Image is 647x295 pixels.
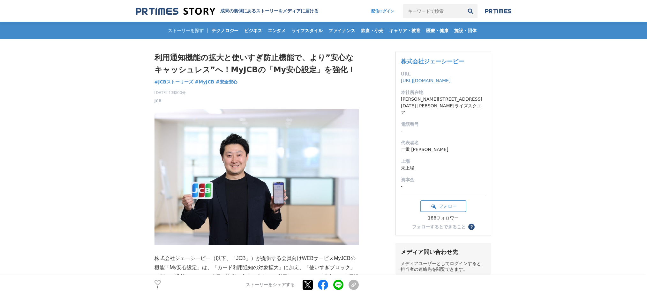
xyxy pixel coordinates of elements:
[387,22,423,39] a: キャリア・教育
[154,109,359,245] img: thumbnail_9fc79d80-737b-11f0-a95f-61df31054317.jpg
[401,140,486,146] dt: 代表者名
[154,254,359,291] p: 株式会社ジェーシービー（以下、「JCB」）が提供する会員向けWEBサービスMyJCBの機能「My安心設定」は、「カード利用通知の対象拡大」に加え、「使いすぎブロック」を新たに搭載しました。会員の...
[242,28,265,33] span: ビジネス
[220,8,319,14] h2: 成果の裏側にあるストーリーをメディアに届ける
[154,90,186,96] span: [DATE] 13時00分
[424,22,451,39] a: 医療・健康
[154,52,359,76] h1: 利用通知機能の拡大と使いすぎ防止機能で、より”安心なキャッシュレス”へ！MyJCBの「My安心設定」を強化！
[401,121,486,128] dt: 電話番号
[326,22,358,39] a: ファイナンス
[469,225,474,229] span: ？
[209,28,241,33] span: テクノロジー
[468,224,475,230] button: ？
[216,79,237,85] a: #安全安心
[452,28,479,33] span: 施設・団体
[365,4,401,18] a: 配信ログイン
[358,28,386,33] span: 飲食・小売
[246,282,295,288] p: ストーリーをシェアする
[209,22,241,39] a: テクノロジー
[401,89,486,96] dt: 本社所在地
[420,215,466,221] div: 188フォロワー
[289,22,325,39] a: ライフスタイル
[401,71,486,77] dt: URL
[401,128,486,134] dd: -
[401,58,464,65] a: 株式会社ジェーシービー
[195,79,214,85] a: #MyJCB
[136,7,319,16] a: 成果の裏側にあるストーリーをメディアに届ける 成果の裏側にあるストーリーをメディアに届ける
[265,22,288,39] a: エンタメ
[403,4,463,18] input: キーワードで検索
[401,96,486,116] dd: [PERSON_NAME][STREET_ADDRESS][DATE] [PERSON_NAME]ライズスクエア
[401,176,486,183] dt: 資本金
[452,22,479,39] a: 施設・団体
[485,9,511,14] img: prtimes
[387,28,423,33] span: キャリア・教育
[326,28,358,33] span: ファイナンス
[424,28,451,33] span: 医療・健康
[401,165,486,171] dd: 未上場
[412,225,466,229] div: フォローするとできること
[136,7,215,16] img: 成果の裏側にあるストーリーをメディアに届ける
[265,28,288,33] span: エンタメ
[154,98,162,104] a: JCB
[401,146,486,153] dd: 二重 [PERSON_NAME]
[401,183,486,190] dd: -
[242,22,265,39] a: ビジネス
[401,158,486,165] dt: 上場
[289,28,325,33] span: ライフスタイル
[401,78,451,83] a: [URL][DOMAIN_NAME]
[420,200,466,212] button: フォロー
[401,261,486,272] div: メディアユーザーとしてログインすると、担当者の連絡先を閲覧できます。
[358,22,386,39] a: 飲食・小売
[401,248,486,256] div: メディア問い合わせ先
[463,4,478,18] button: 検索
[154,79,193,85] a: #JCBストーリーズ
[154,286,161,290] p: 5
